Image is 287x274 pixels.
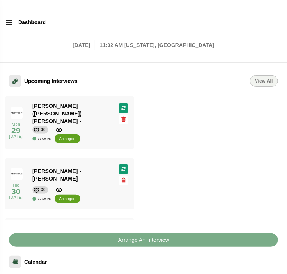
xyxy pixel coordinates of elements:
p: [DATE] [73,40,95,50]
div: arranged [59,135,75,143]
button: Arrange An Interview [9,233,278,247]
p: 11:02 AM [US_STATE], [GEOGRAPHIC_DATA] [95,40,214,50]
b: Arrange An Interview [118,234,170,246]
div: arranged [59,195,75,203]
img: fortier_public_relations_llc_logo.jpg [11,168,23,180]
span: Calendar [24,256,47,268]
p: [DATE] [9,195,23,199]
span: View All [255,78,273,84]
div: 12:30 PM [32,197,51,201]
a: View All [250,75,278,87]
h2: 29 [9,126,23,134]
span: [PERSON_NAME] - [PERSON_NAME] - [32,167,116,182]
div: 01:00 PM [32,137,51,141]
img: fortier_public_relations_llc_logo.jpg [11,107,23,119]
p: Mon [9,122,23,126]
p: Tue [9,183,23,187]
p: [DATE] [9,134,23,139]
div: 30 [41,126,45,134]
h2: 30 [9,187,23,195]
span: Upcoming Interviews [24,75,78,87]
span: [PERSON_NAME] ([PERSON_NAME]) [PERSON_NAME] - [32,102,116,125]
div: 30 [41,186,45,194]
span: Dashboard [18,17,46,28]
